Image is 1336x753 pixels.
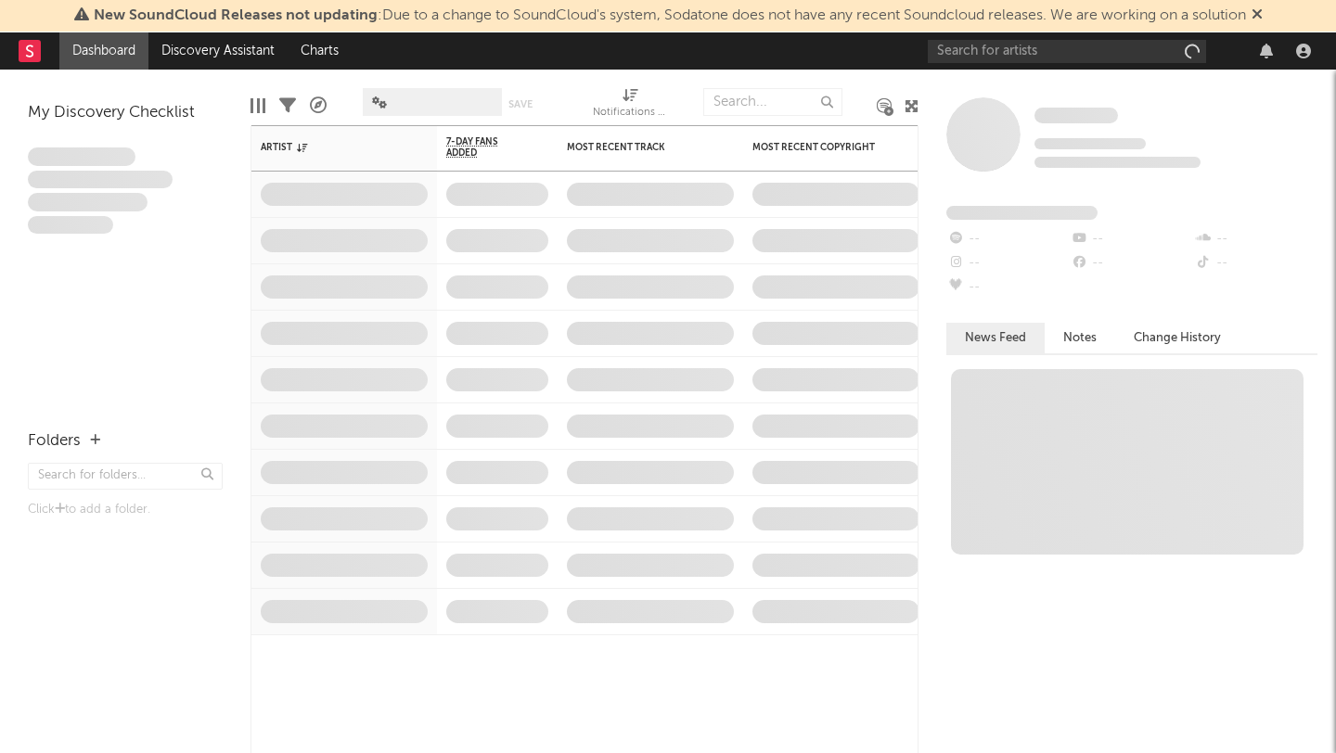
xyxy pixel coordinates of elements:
[508,99,533,109] button: Save
[261,142,400,153] div: Artist
[28,463,223,490] input: Search for folders...
[94,8,378,23] span: New SoundCloud Releases not updating
[94,8,1246,23] span: : Due to a change to SoundCloud's system, Sodatone does not have any recent Soundcloud releases. ...
[1070,251,1193,275] div: --
[28,216,113,235] span: Aliquam viverra
[28,430,81,453] div: Folders
[1034,138,1146,149] span: Tracking Since: [DATE]
[946,323,1045,353] button: News Feed
[593,79,667,133] div: Notifications (Artist)
[1070,227,1193,251] div: --
[148,32,288,70] a: Discovery Assistant
[1034,107,1118,125] a: Some Artist
[752,142,892,153] div: Most Recent Copyright
[1194,227,1317,251] div: --
[28,102,223,124] div: My Discovery Checklist
[946,275,1070,300] div: --
[446,136,520,159] span: 7-Day Fans Added
[28,193,148,211] span: Praesent ac interdum
[946,251,1070,275] div: --
[946,206,1098,220] span: Fans Added by Platform
[59,32,148,70] a: Dashboard
[1034,108,1118,123] span: Some Artist
[567,142,706,153] div: Most Recent Track
[1194,251,1317,275] div: --
[28,499,223,521] div: Click to add a folder.
[250,79,265,133] div: Edit Columns
[946,227,1070,251] div: --
[288,32,352,70] a: Charts
[28,171,173,189] span: Integer aliquet in purus et
[1252,8,1263,23] span: Dismiss
[1045,323,1115,353] button: Notes
[593,102,667,124] div: Notifications (Artist)
[928,40,1206,63] input: Search for artists
[279,79,296,133] div: Filters
[28,147,135,166] span: Lorem ipsum dolor
[1115,323,1240,353] button: Change History
[310,79,327,133] div: A&R Pipeline
[1034,157,1201,168] span: 0 fans last week
[703,88,842,116] input: Search...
